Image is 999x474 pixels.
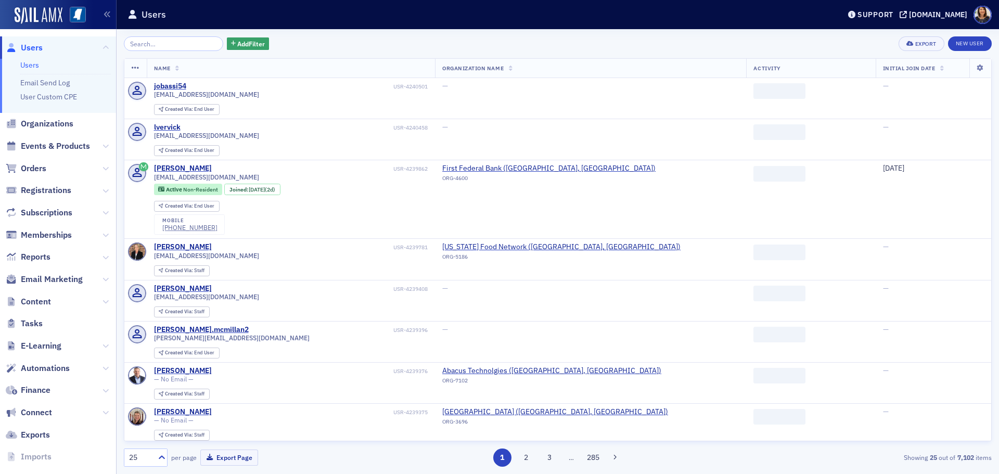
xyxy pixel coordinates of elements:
span: — [883,242,889,251]
span: Activity [753,65,780,72]
span: [DATE] [249,186,265,193]
span: Created Via : [165,267,194,274]
a: Content [6,296,51,308]
div: lvervick [154,123,181,132]
div: [PERSON_NAME] [154,366,212,376]
span: [EMAIL_ADDRESS][DOMAIN_NAME] [154,252,259,260]
a: Tasks [6,318,43,329]
span: E-Learning [21,340,61,352]
span: Created Via : [165,390,194,397]
div: [DOMAIN_NAME] [909,10,967,19]
span: — [883,284,889,293]
span: Created Via : [165,202,194,209]
span: Created Via : [165,147,194,153]
span: Organizations [21,118,73,130]
div: Created Via: Staff [154,306,210,317]
span: Name [154,65,171,72]
div: End User [165,350,214,356]
span: Registrations [21,185,71,196]
span: Imports [21,451,52,463]
a: Active Non-Resident [158,186,217,193]
button: 3 [541,449,559,467]
div: Active: Active: Non-Resident [154,184,223,195]
span: ‌ [753,124,805,140]
div: ORG-7102 [442,377,661,388]
span: [DATE] [883,163,904,173]
a: Abacus Technolgies ([GEOGRAPHIC_DATA], [GEOGRAPHIC_DATA]) [442,366,661,376]
button: 285 [584,449,603,467]
a: Exports [6,429,50,441]
a: jobassi54 [154,82,186,91]
div: ORG-3696 [442,418,668,429]
span: Initial Join Date [883,65,936,72]
div: USR-4239408 [213,286,428,292]
div: Created Via: Staff [154,389,210,400]
div: Created Via: End User [154,201,220,212]
label: per page [171,453,197,462]
button: AddFilter [227,37,270,50]
span: [PERSON_NAME][EMAIL_ADDRESS][DOMAIN_NAME] [154,334,310,342]
div: Staff [165,391,204,397]
a: Automations [6,363,70,374]
button: 1 [493,449,511,467]
span: ‌ [753,83,805,99]
span: Exports [21,429,50,441]
span: — [442,325,448,334]
div: [PERSON_NAME] [154,407,212,417]
span: — No Email — [154,416,194,424]
span: Mississippi Food Network (Jackson, MS) [442,242,681,252]
span: First Federal Bank (Tuscaloosa, AL) [442,164,656,173]
a: Subscriptions [6,207,72,219]
span: Created Via : [165,308,194,315]
span: — [883,81,889,91]
div: USR-4239396 [250,327,428,334]
span: [EMAIL_ADDRESS][DOMAIN_NAME] [154,132,259,139]
div: USR-4239781 [213,244,428,251]
span: ‌ [753,166,805,182]
span: — [442,122,448,132]
a: E-Learning [6,340,61,352]
span: Created Via : [165,349,194,356]
span: … [564,453,579,462]
span: Content [21,296,51,308]
div: (2d) [249,186,275,193]
a: Connect [6,407,52,418]
span: Active [166,186,183,193]
a: [PERSON_NAME].mcmillan2 [154,325,249,335]
a: [GEOGRAPHIC_DATA] ([GEOGRAPHIC_DATA], [GEOGRAPHIC_DATA]) [442,407,668,417]
div: Staff [165,309,204,315]
a: [PERSON_NAME] [154,164,212,173]
span: Events & Products [21,140,90,152]
div: End User [165,107,214,112]
a: View Homepage [62,7,86,24]
div: End User [165,148,214,153]
span: ‌ [753,327,805,342]
div: Created Via: Staff [154,265,210,276]
a: Users [20,60,39,70]
span: ‌ [753,286,805,301]
div: Staff [165,432,204,438]
a: Finance [6,385,50,396]
span: Profile [974,6,992,24]
span: [EMAIL_ADDRESS][DOMAIN_NAME] [154,91,259,98]
a: [US_STATE] Food Network ([GEOGRAPHIC_DATA], [GEOGRAPHIC_DATA]) [442,242,681,252]
button: [DOMAIN_NAME] [900,11,971,18]
div: Created Via: End User [154,104,220,115]
span: Tasks [21,318,43,329]
span: Add Filter [237,39,265,48]
a: First Federal Bank ([GEOGRAPHIC_DATA], [GEOGRAPHIC_DATA]) [442,164,656,173]
a: [PERSON_NAME] [154,284,212,293]
span: Memberships [21,229,72,241]
input: Search… [124,36,223,51]
span: Joined : [229,186,249,193]
span: — No Email — [154,375,194,383]
div: Showing out of items [710,453,992,462]
a: Events & Products [6,140,90,152]
a: Orders [6,163,46,174]
a: User Custom CPE [20,92,77,101]
span: Subscriptions [21,207,72,219]
a: Reports [6,251,50,263]
span: Created Via : [165,431,194,438]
